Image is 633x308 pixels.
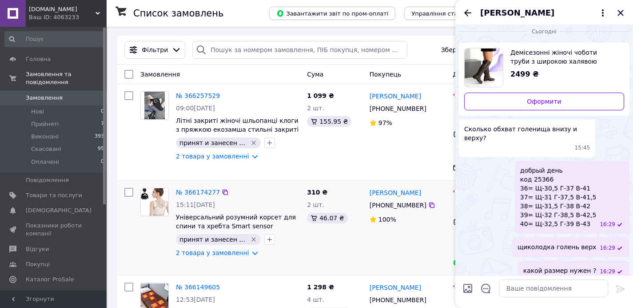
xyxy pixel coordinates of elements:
[368,199,428,211] div: [PHONE_NUMBER]
[29,5,96,13] span: dash.market
[368,102,428,115] div: [PHONE_NUMBER]
[250,139,257,146] svg: Видалити мітку
[140,91,169,120] a: Фото товару
[176,296,215,303] span: 12:53[DATE]
[140,188,169,216] a: Фото товару
[26,207,92,215] span: [DEMOGRAPHIC_DATA]
[600,268,615,276] span: 16:29 12.10.2025
[31,145,61,153] span: Скасовані
[26,260,50,268] span: Покупці
[464,93,624,110] a: Оформити
[176,105,215,112] span: 09:00[DATE]
[378,119,392,126] span: 97%
[141,188,168,216] img: Фото товару
[480,7,608,19] button: [PERSON_NAME]
[133,8,223,19] h1: Список замовлень
[480,7,554,19] span: [PERSON_NAME]
[179,139,245,146] span: принят и занесен ...
[307,201,324,208] span: 2 шт.
[307,213,347,223] div: 46.07 ₴
[144,92,165,119] img: Фото товару
[441,45,506,54] span: Збережені фільтри:
[176,201,215,208] span: 15:11[DATE]
[176,249,249,256] a: 2 товара у замовленні
[95,133,104,141] span: 393
[176,153,249,160] a: 2 товара у замовленні
[26,245,49,253] span: Відгуки
[26,176,69,184] span: Повідомлення
[192,41,407,59] input: Пошук за номером замовлення, ПІБ покупця, номером телефону, Email, номером накладної
[368,294,428,306] div: [PHONE_NUMBER]
[307,116,351,127] div: 155.95 ₴
[140,71,180,78] span: Замовлення
[176,117,299,151] a: Літні закриті жіночі шльопанці клоги з пряжкою екозамша стильні закриті сабо з квадратним носом н...
[510,48,617,66] span: Демісезонні жіночі чоботи труби з широкою халявою утеплені шкіряні високі чоботи на стійкому підб...
[26,55,51,63] span: Головна
[307,284,334,291] span: 1 298 ₴
[269,7,395,20] button: Завантажити звіт по пром-оплаті
[370,92,421,101] a: [PERSON_NAME]
[101,108,104,116] span: 0
[465,49,503,87] img: 6876756570_w640_h640_demisezonnye-zhenskie-sapogi.jpg
[26,191,82,199] span: Товари та послуги
[276,9,388,17] span: Завантажити звіт по пром-оплаті
[176,284,220,291] a: № 366149605
[101,120,104,128] span: 7
[411,10,479,17] span: Управління статусами
[600,244,615,252] span: 16:29 12.10.2025
[464,125,590,142] span: Сколько обхват голенища внизу и верху?
[510,70,539,78] span: 2499 ₴
[600,221,615,228] span: 16:29 12.10.2025
[307,296,324,303] span: 4 шт.
[176,189,220,196] a: № 366174277
[26,70,107,86] span: Замовлення та повідомлення
[31,108,44,116] span: Нові
[459,27,629,36] div: 12.10.2025
[370,283,421,292] a: [PERSON_NAME]
[404,7,486,20] button: Управління статусами
[31,120,59,128] span: Прийняті
[101,158,104,166] span: 0
[307,92,334,99] span: 1 099 ₴
[370,188,421,197] a: [PERSON_NAME]
[307,189,327,196] span: 310 ₴
[307,71,323,78] span: Cума
[307,105,324,112] span: 2 шт.
[26,276,74,284] span: Каталог ProSale
[26,222,82,238] span: Показники роботи компанії
[378,216,396,223] span: 100%
[31,158,59,166] span: Оплачені
[528,28,560,36] span: Сьогодні
[4,31,105,47] input: Пошук
[250,236,257,243] svg: Видалити мітку
[31,133,59,141] span: Виконані
[523,266,597,276] span: какой размер нужен ?
[142,45,168,54] span: Фільтри
[615,8,626,18] button: Закрити
[464,48,624,87] a: Переглянути товар
[520,166,597,228] span: добрый день код 25366 36= Щ-30,5 Г-37 В-41 37= Щ-31 Г-37,5 В-41,5 38= Щ-31,5 Г-38 В-42 39= Щ-32 Г...
[370,71,401,78] span: Покупець
[176,214,296,247] a: Універсальний розумний корсет для спини та хребта Smart sensor corrector WO-9, регульований корек...
[176,92,220,99] a: № 366257529
[575,144,590,152] span: 15:45 12.10.2025
[26,94,63,102] span: Замовлення
[518,243,596,252] span: щиколодка голень верх
[179,236,245,243] span: принят и занесен ...
[453,71,518,78] span: Доставка та оплата
[480,283,492,294] button: Відкрити шаблони відповідей
[29,13,107,21] div: Ваш ID: 4063233
[98,145,104,153] span: 95
[462,8,473,18] button: Назад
